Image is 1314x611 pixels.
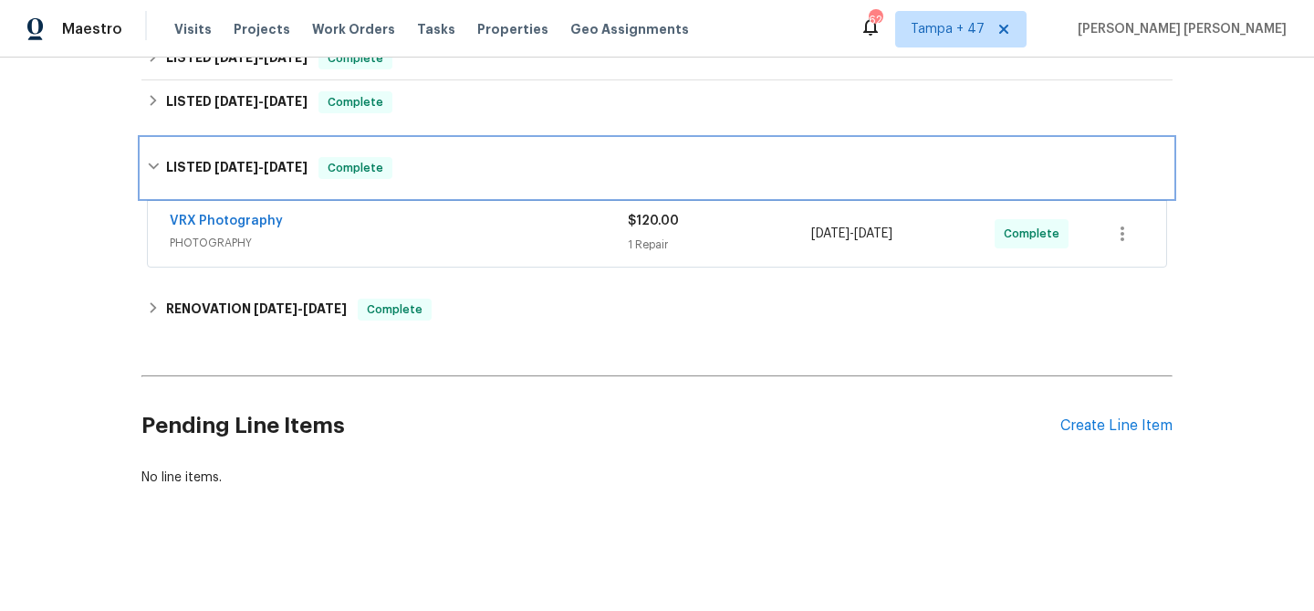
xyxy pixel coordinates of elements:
h6: LISTED [166,157,308,179]
h6: LISTED [166,91,308,113]
div: LISTED [DATE]-[DATE]Complete [141,80,1173,124]
span: [DATE] [214,161,258,174]
span: Work Orders [312,20,395,38]
span: Projects [234,20,290,38]
span: Properties [477,20,548,38]
span: Complete [320,159,391,177]
span: Tasks [417,23,455,36]
div: No line items. [141,469,1173,487]
span: [DATE] [264,51,308,64]
div: RENOVATION [DATE]-[DATE]Complete [141,288,1173,332]
span: - [811,225,892,243]
span: [DATE] [254,302,297,315]
span: Maestro [62,20,122,38]
span: Complete [1004,225,1067,243]
span: [DATE] [264,161,308,174]
div: LISTED [DATE]-[DATE]Complete [141,37,1173,80]
span: [DATE] [854,227,892,240]
span: Geo Assignments [570,20,689,38]
span: [DATE] [264,95,308,108]
h2: Pending Line Items [141,384,1060,469]
span: [DATE] [214,51,258,64]
span: - [214,161,308,174]
h6: LISTED [166,47,308,69]
span: $120.00 [628,215,679,227]
span: Complete [320,93,391,111]
span: PHOTOGRAPHY [170,234,628,252]
span: [PERSON_NAME] [PERSON_NAME] [1070,20,1287,38]
span: [DATE] [214,95,258,108]
div: 1 Repair [628,236,811,254]
span: Complete [360,300,430,319]
span: - [214,95,308,108]
span: [DATE] [303,302,347,315]
h6: RENOVATION [166,299,347,321]
span: - [254,302,347,315]
span: [DATE] [811,227,850,240]
span: Complete [320,49,391,68]
span: Visits [174,20,212,38]
div: 629 [869,11,881,29]
span: - [214,51,308,64]
div: Create Line Item [1060,417,1173,435]
div: LISTED [DATE]-[DATE]Complete [141,139,1173,197]
span: Tampa + 47 [911,20,985,38]
a: VRX Photography [170,215,283,227]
